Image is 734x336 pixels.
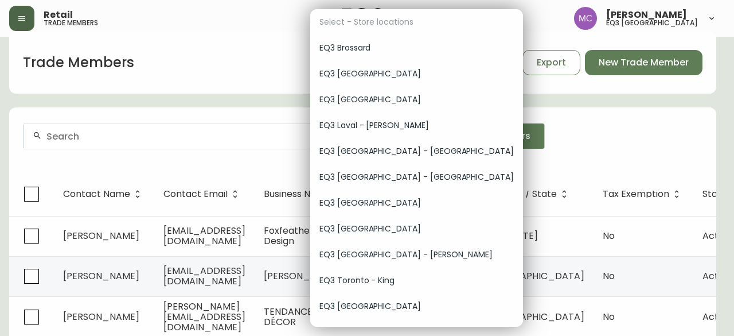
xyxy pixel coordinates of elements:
span: EQ3 [GEOGRAPHIC_DATA] [319,94,514,106]
div: EQ3 [GEOGRAPHIC_DATA] [310,216,523,242]
div: EQ3 [GEOGRAPHIC_DATA] [310,61,523,87]
div: EQ3 Brossard [310,35,523,61]
span: EQ3 [GEOGRAPHIC_DATA] - [GEOGRAPHIC_DATA] [319,145,514,157]
span: EQ3 [GEOGRAPHIC_DATA] [319,223,514,235]
div: EQ3 [GEOGRAPHIC_DATA] [310,87,523,113]
span: EQ3 [GEOGRAPHIC_DATA] [319,68,514,80]
span: EQ3 Laval - [PERSON_NAME] [319,119,514,132]
div: EQ3 Toronto - King [310,268,523,293]
span: EQ3 Toronto - King [319,275,514,287]
span: EQ3 Brossard [319,42,514,54]
span: EQ3 [GEOGRAPHIC_DATA] [319,300,514,312]
div: EQ3 [GEOGRAPHIC_DATA] [310,293,523,319]
div: EQ3 [GEOGRAPHIC_DATA] - [PERSON_NAME] [310,242,523,268]
div: EQ3 Laval - [PERSON_NAME] [310,113,523,138]
span: EQ3 [GEOGRAPHIC_DATA] - [GEOGRAPHIC_DATA] [319,171,514,183]
div: EQ3 [GEOGRAPHIC_DATA] - [GEOGRAPHIC_DATA] [310,164,523,190]
div: EQ3 [GEOGRAPHIC_DATA] - [GEOGRAPHIC_DATA] [310,138,523,164]
div: EQ3 [GEOGRAPHIC_DATA] [310,190,523,216]
span: EQ3 [GEOGRAPHIC_DATA] - [PERSON_NAME] [319,249,514,261]
span: EQ3 [GEOGRAPHIC_DATA] [319,197,514,209]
